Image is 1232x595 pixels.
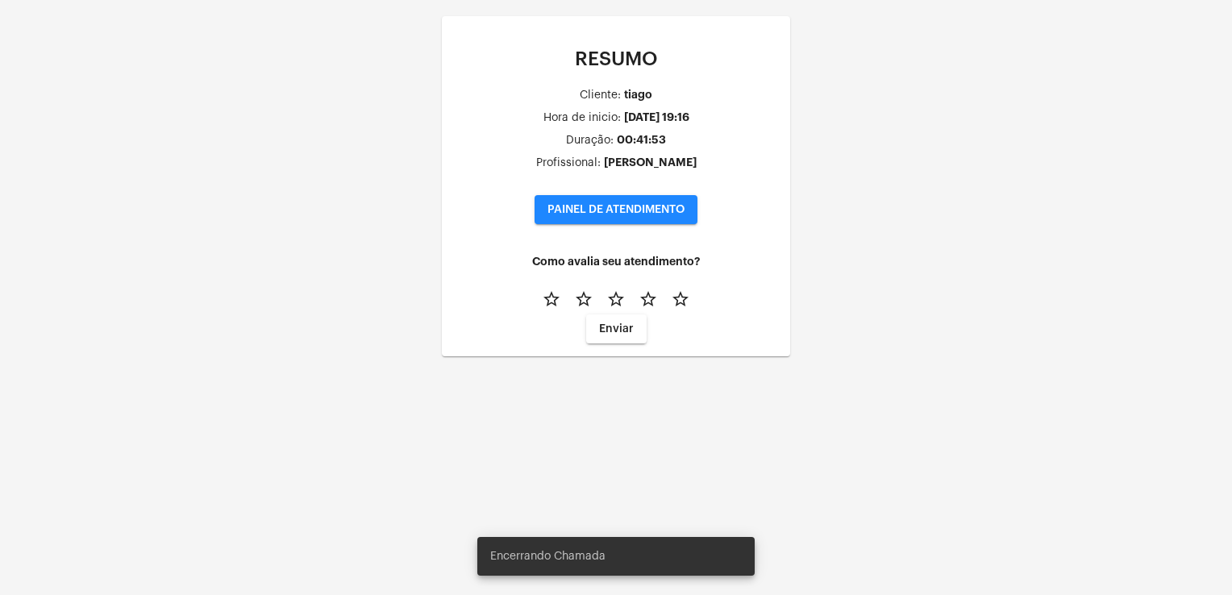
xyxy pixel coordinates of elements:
[580,89,621,102] div: Cliente:
[624,111,689,123] div: [DATE] 19:16
[574,289,593,309] mat-icon: star_border
[606,289,626,309] mat-icon: star_border
[543,112,621,124] div: Hora de inicio:
[455,256,777,268] h4: Como avalia seu atendimento?
[455,48,777,69] p: RESUMO
[566,135,614,147] div: Duração:
[604,156,697,169] div: [PERSON_NAME]
[536,157,601,169] div: Profissional:
[535,195,697,224] button: PAINEL DE ATENDIMENTO
[542,289,561,309] mat-icon: star_border
[547,204,685,215] span: PAINEL DE ATENDIMENTO
[617,134,666,146] div: 00:41:53
[490,548,606,564] span: Encerrando Chamada
[599,323,634,335] span: Enviar
[624,89,652,101] div: tiago
[586,314,647,343] button: Enviar
[639,289,658,309] mat-icon: star_border
[671,289,690,309] mat-icon: star_border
